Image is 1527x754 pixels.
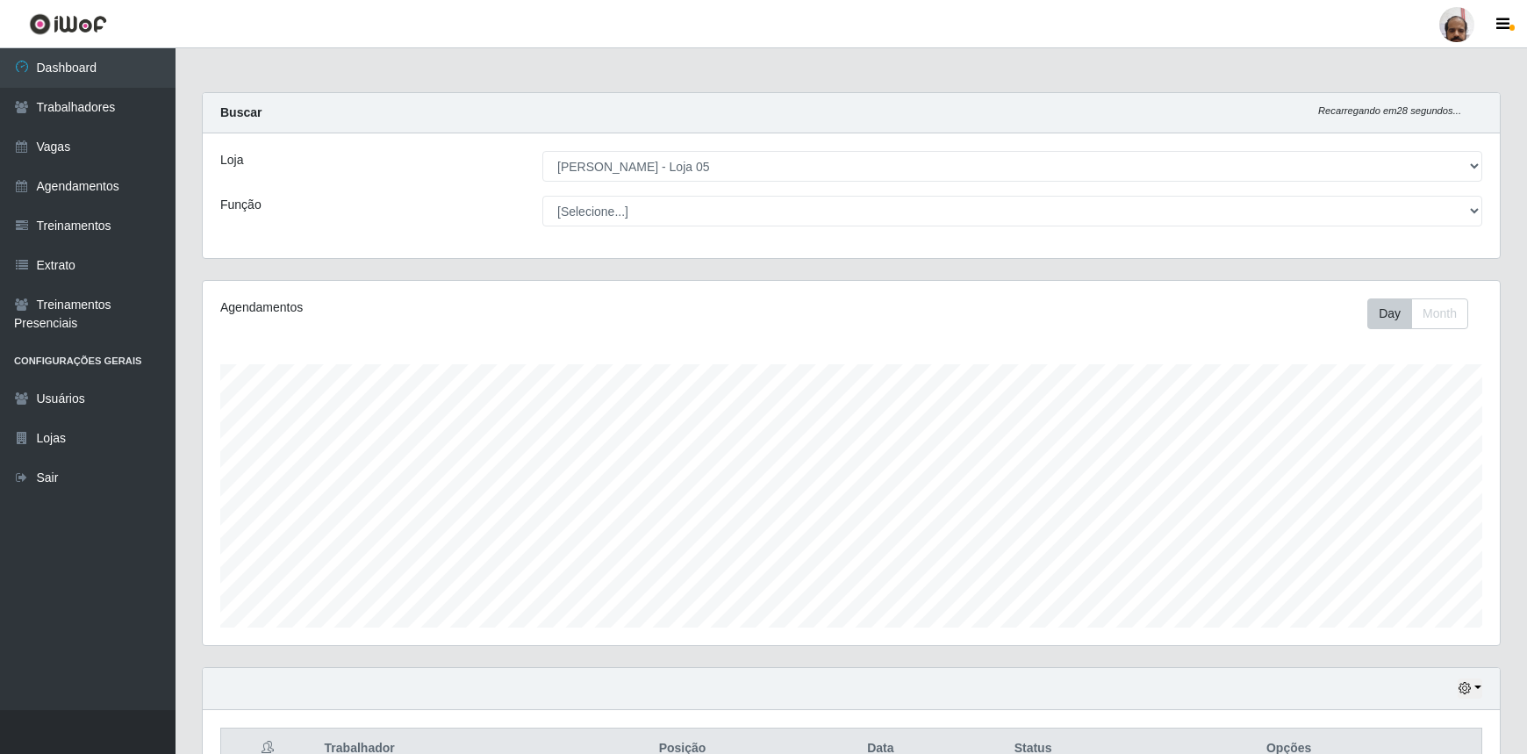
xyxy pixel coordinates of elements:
div: Agendamentos [220,298,731,317]
button: Month [1411,298,1468,329]
strong: Buscar [220,105,262,119]
label: Loja [220,151,243,169]
img: CoreUI Logo [29,13,107,35]
div: First group [1367,298,1468,329]
i: Recarregando em 28 segundos... [1318,105,1461,116]
button: Day [1367,298,1412,329]
div: Toolbar with button groups [1367,298,1482,329]
label: Função [220,196,262,214]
